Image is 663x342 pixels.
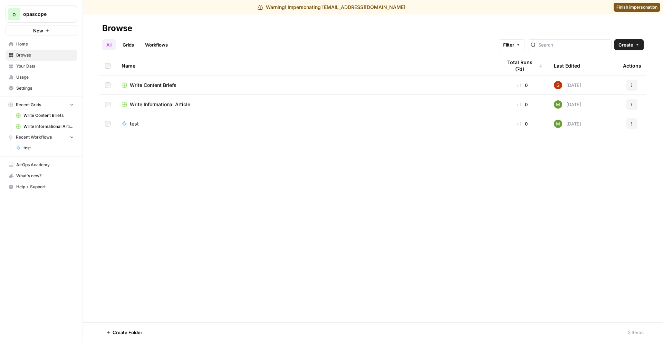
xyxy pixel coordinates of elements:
div: Warning! Impersonating [EMAIL_ADDRESS][DOMAIN_NAME] [258,4,405,11]
a: Browse [6,50,77,61]
div: [DATE] [554,81,581,89]
span: Your Data [16,63,74,69]
a: Write Content Briefs [122,82,491,89]
span: Home [16,41,74,47]
span: Browse [16,52,74,58]
div: What's new? [6,171,77,181]
a: Your Data [6,61,77,72]
button: Filter [499,39,525,50]
a: test [122,120,491,127]
a: Grids [118,39,138,50]
a: AirOps Academy [6,159,77,170]
span: Write Content Briefs [23,112,74,119]
button: Recent Grids [6,100,77,110]
button: Create [614,39,644,50]
button: Help + Support [6,181,77,192]
div: 0 [502,82,543,89]
span: Create [618,41,633,48]
img: pobvtkb4t1czagu00cqquhmopsq1 [554,81,562,89]
div: Last Edited [554,56,580,75]
a: Finish impersonation [614,3,660,12]
a: Usage [6,72,77,83]
div: Name [122,56,491,75]
a: Write Informational Article [13,121,77,132]
a: test [13,142,77,153]
a: Home [6,39,77,50]
button: New [6,26,77,36]
span: Write Informational Article [23,123,74,130]
span: Filter [503,41,514,48]
span: Create Folder [113,329,142,336]
span: AirOps Academy [16,162,74,168]
img: aw4436e01evswxek5rw27mrzmtbw [554,100,562,109]
span: o [12,10,16,18]
span: Usage [16,74,74,80]
div: [DATE] [554,120,581,128]
span: Recent Grids [16,102,41,108]
div: Browse [102,23,132,34]
div: 0 [502,101,543,108]
span: Recent Workflows [16,134,52,140]
a: Settings [6,83,77,94]
span: New [33,27,43,34]
input: Search [538,41,608,48]
div: Actions [623,56,641,75]
a: All [102,39,116,50]
button: Create Folder [102,327,146,338]
button: Workspace: opascope [6,6,77,23]
img: aw4436e01evswxek5rw27mrzmtbw [554,120,562,128]
a: Write Content Briefs [13,110,77,121]
a: Write Informational Article [122,101,491,108]
span: Write Content Briefs [130,82,176,89]
a: Workflows [141,39,172,50]
div: [DATE] [554,100,581,109]
span: Finish impersonation [616,4,657,10]
span: Help + Support [16,184,74,190]
button: Recent Workflows [6,132,77,142]
span: Write Informational Article [130,101,190,108]
span: test [23,145,74,151]
div: 0 [502,120,543,127]
span: opascope [23,11,65,18]
div: Total Runs (7d) [502,56,543,75]
span: test [130,120,139,127]
button: What's new? [6,170,77,181]
div: 3 Items [628,329,644,336]
span: Settings [16,85,74,91]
